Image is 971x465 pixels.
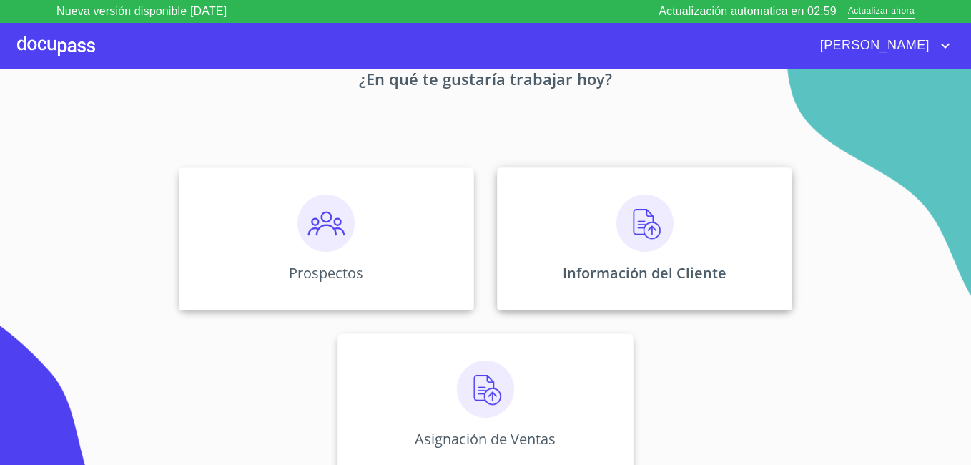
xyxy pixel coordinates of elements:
img: carga.png [616,195,674,252]
p: Nueva versión disponible [DATE] [56,3,227,20]
p: Actualización automatica en 02:59 [659,3,837,20]
span: [PERSON_NAME] [809,34,937,57]
button: account of current user [809,34,954,57]
img: carga.png [457,361,514,418]
img: prospectos.png [297,195,355,252]
p: Asignación de Ventas [415,429,556,449]
span: Actualizar ahora [848,4,915,19]
p: Información del Cliente [563,263,726,283]
p: Prospectos [289,263,363,283]
p: ¿En qué te gustaría trabajar hoy? [45,67,926,96]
